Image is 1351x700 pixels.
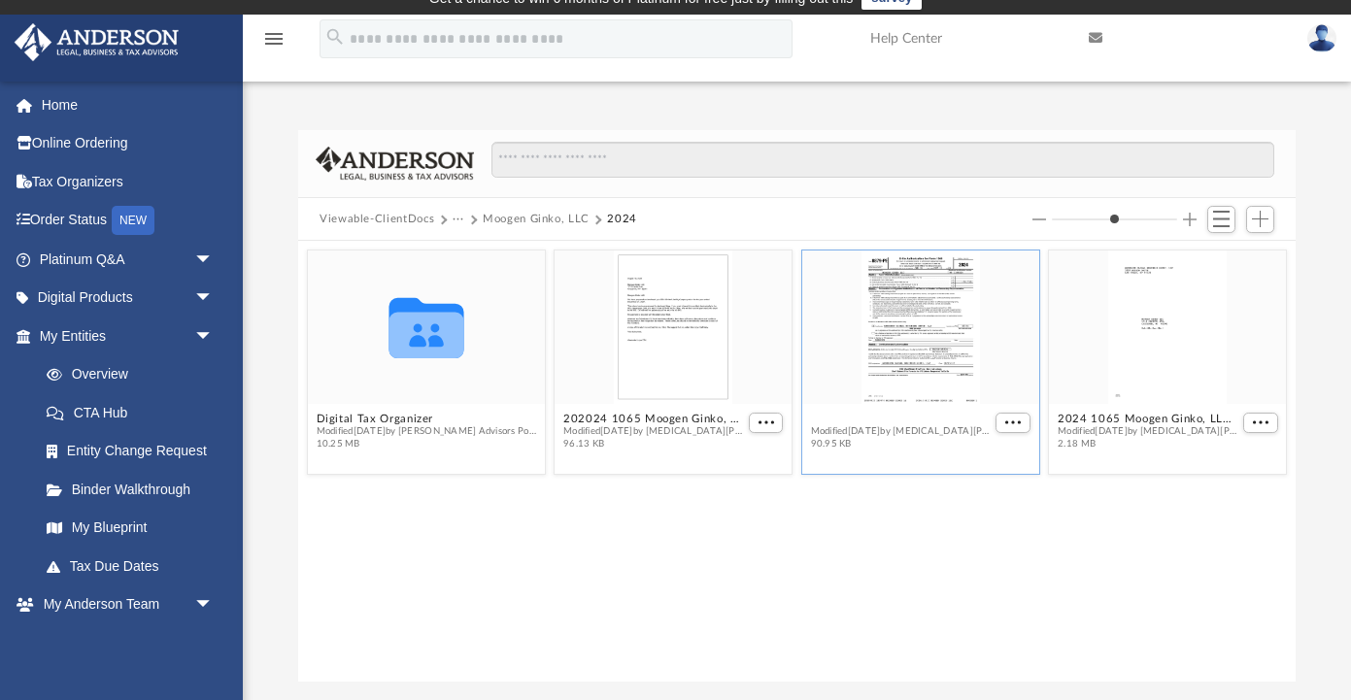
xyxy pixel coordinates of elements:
[298,241,1296,683] div: grid
[14,162,243,201] a: Tax Organizers
[563,438,744,450] span: 96.13 KB
[320,211,434,228] button: Viewable-ClientDocs
[14,317,243,355] a: My Entitiesarrow_drop_down
[14,585,233,624] a: My Anderson Teamarrow_drop_down
[14,124,243,163] a: Online Ordering
[317,425,536,438] span: Modified [DATE] by [PERSON_NAME] Advisors Portal
[317,438,536,450] span: 10.25 MB
[811,413,992,425] button: 2024 1065 Moogen Ginko, LLC - E File Authorization - Please sign.pdf
[324,26,346,48] i: search
[607,211,637,228] button: 2024
[14,85,243,124] a: Home
[483,211,590,228] button: Moogen Ginko, LLC
[491,142,1274,179] input: Search files and folders
[811,438,992,450] span: 90.95 KB
[996,413,1030,433] button: More options
[262,37,286,50] a: menu
[1243,413,1278,433] button: More options
[1058,438,1238,450] span: 2.18 MB
[9,23,185,61] img: Anderson Advisors Platinum Portal
[563,425,744,438] span: Modified [DATE] by [MEDICAL_DATA][PERSON_NAME]
[14,201,243,241] a: Order StatusNEW
[1032,213,1046,226] button: Decrease column size
[749,413,784,433] button: More options
[112,206,154,235] div: NEW
[27,623,223,662] a: My Anderson Team
[453,211,465,228] button: ···
[1246,206,1275,233] button: Add
[1058,413,1238,425] button: 2024 1065 Moogen Ginko, LLC - Review Copy.pdf
[1307,24,1336,52] img: User Pic
[27,547,243,585] a: Tax Due Dates
[27,432,243,471] a: Entity Change Request
[194,240,233,280] span: arrow_drop_down
[14,240,243,279] a: Platinum Q&Aarrow_drop_down
[1052,213,1177,226] input: Column size
[194,317,233,356] span: arrow_drop_down
[1207,206,1236,233] button: Switch to List View
[194,279,233,318] span: arrow_drop_down
[1183,213,1197,226] button: Increase column size
[563,413,744,425] button: 202024 1065 Moogen Ginko, LLC - Filing Instructions.pdf
[14,279,243,317] a: Digital Productsarrow_drop_down
[811,425,992,438] span: Modified [DATE] by [MEDICAL_DATA][PERSON_NAME]
[317,413,536,425] button: Digital Tax Organizer
[27,355,243,394] a: Overview
[27,509,233,548] a: My Blueprint
[27,393,243,432] a: CTA Hub
[194,585,233,625] span: arrow_drop_down
[27,470,243,509] a: Binder Walkthrough
[262,27,286,50] i: menu
[1058,425,1238,438] span: Modified [DATE] by [MEDICAL_DATA][PERSON_NAME]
